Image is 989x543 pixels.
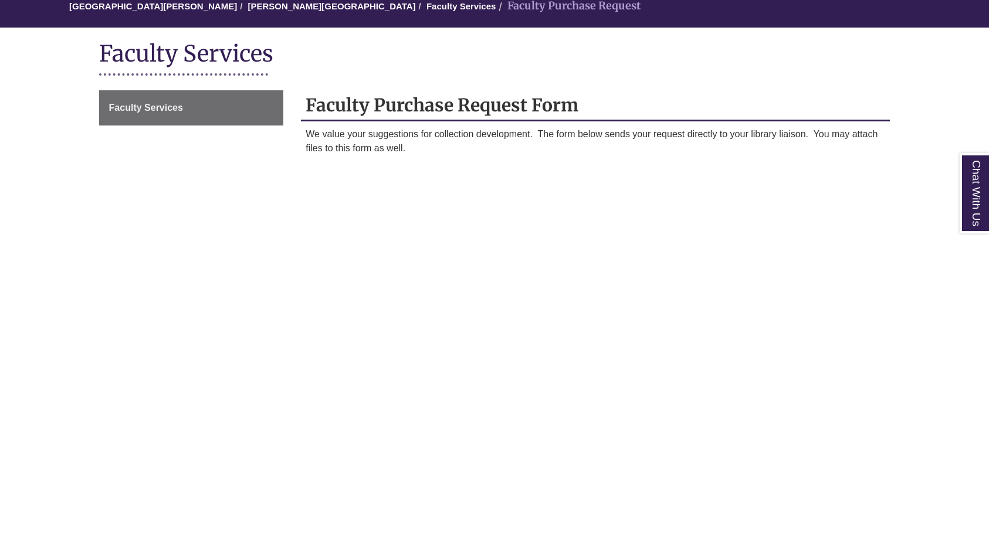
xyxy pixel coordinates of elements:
[426,1,496,11] a: Faculty Services
[248,1,415,11] a: [PERSON_NAME][GEOGRAPHIC_DATA]
[301,90,890,121] h2: Faculty Purchase Request Form
[306,127,885,155] p: We value your suggestions for collection development. The form below sends your request directly ...
[99,39,890,70] h1: Faculty Services
[109,103,183,113] span: Faculty Services
[99,90,284,125] div: Guide Page Menu
[99,90,284,125] a: Faculty Services
[69,1,237,11] a: [GEOGRAPHIC_DATA][PERSON_NAME]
